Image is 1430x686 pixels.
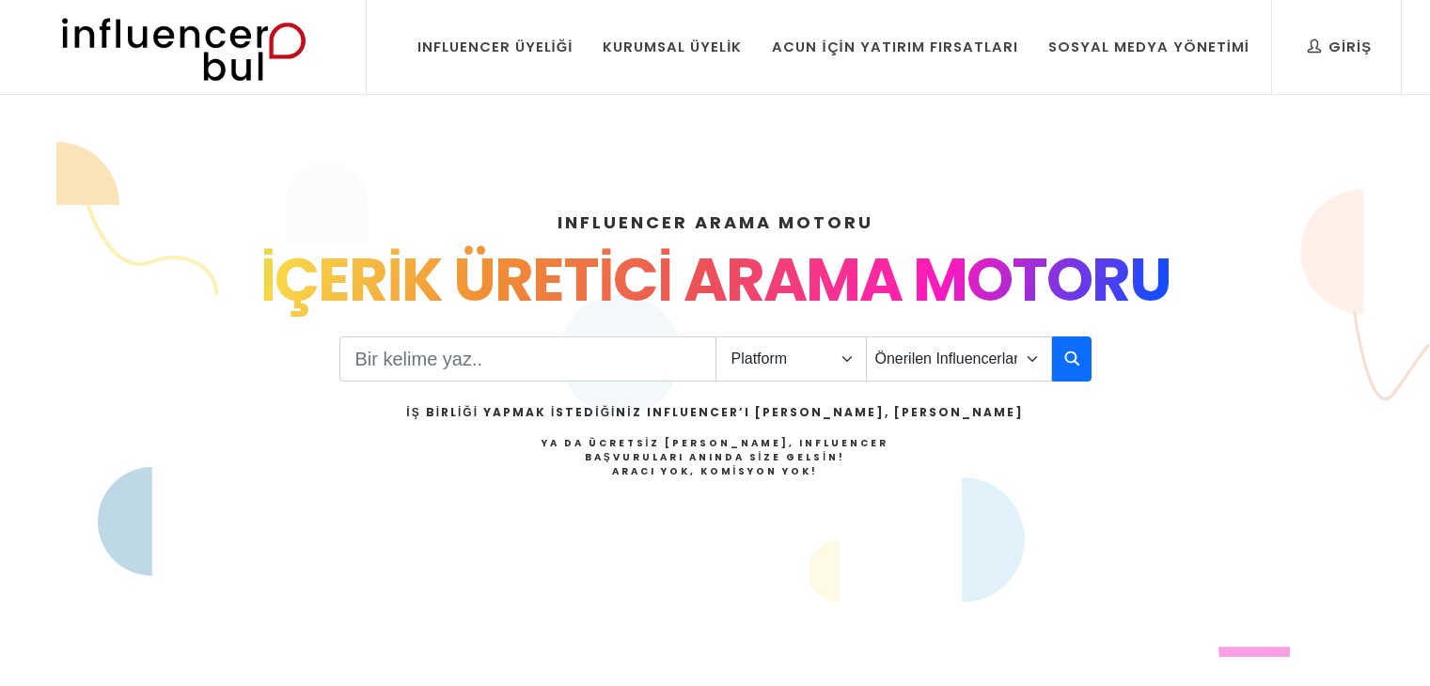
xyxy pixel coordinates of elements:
[406,436,1023,478] h4: Ya da Ücretsiz [PERSON_NAME], Influencer Başvuruları Anında Size Gelsin!
[772,37,1017,57] div: Acun İçin Yatırım Fırsatları
[1048,37,1249,57] div: Sosyal Medya Yönetimi
[417,37,574,57] div: Influencer Üyeliği
[612,464,819,478] strong: Aracı Yok, Komisyon Yok!
[339,336,716,382] input: Search
[603,37,742,57] div: Kurumsal Üyelik
[106,235,1325,325] div: İÇERİK ÜRETİCİ ARAMA MOTORU
[1308,37,1372,57] div: Giriş
[106,210,1325,235] h4: INFLUENCER ARAMA MOTORU
[406,404,1023,421] h2: İş Birliği Yapmak İstediğiniz Influencer’ı [PERSON_NAME], [PERSON_NAME]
